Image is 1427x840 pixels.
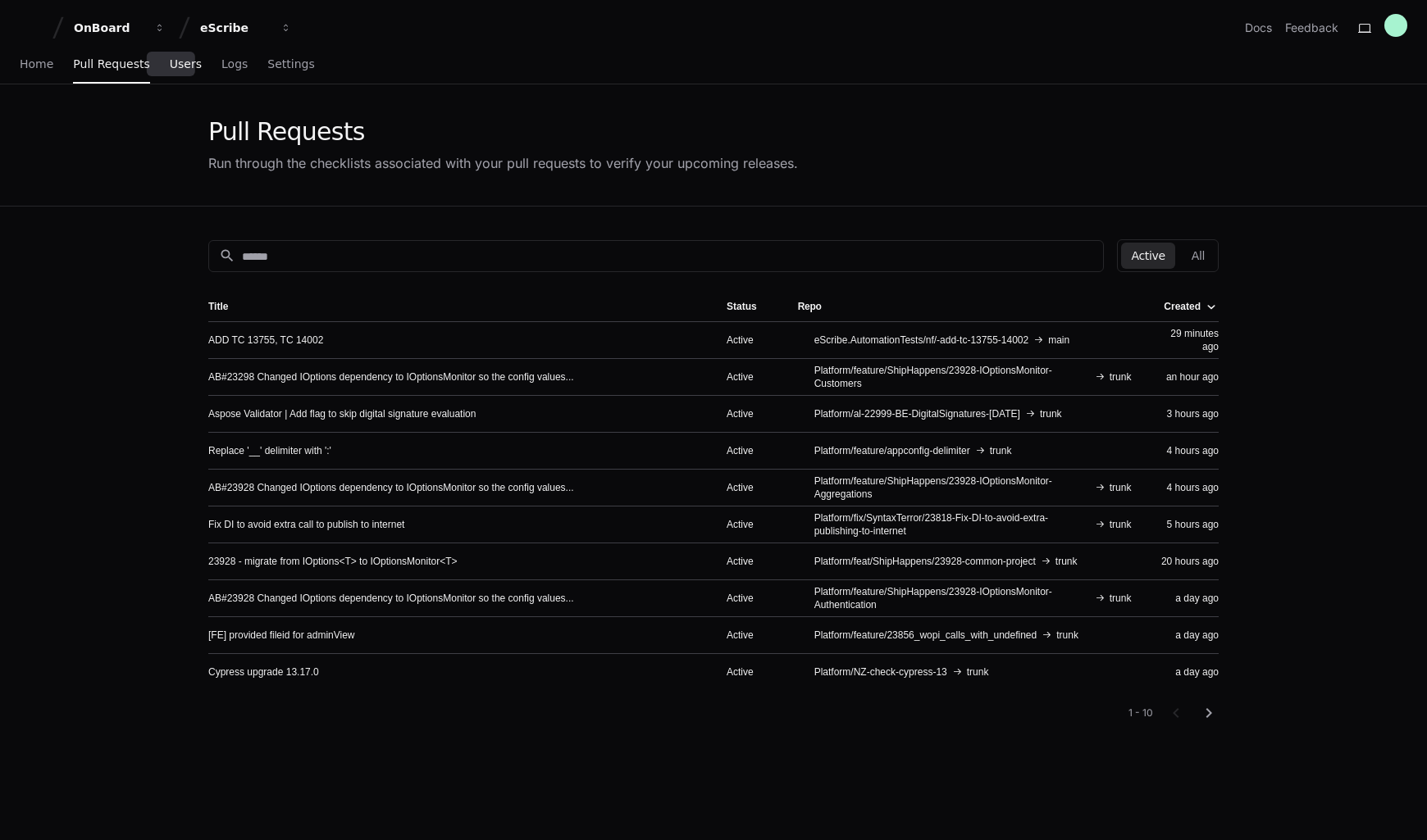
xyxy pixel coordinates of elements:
[1245,20,1272,36] a: Docs
[1056,629,1078,642] span: trunk
[727,444,772,457] div: Active
[727,629,772,642] div: Active
[814,407,1020,420] span: Platform/al-22999-BE-DigitalSignatures-[DATE]
[219,247,235,264] mat-icon: search
[1157,327,1219,353] div: 29 minutes ago
[1199,703,1219,723] mat-icon: chevron_right
[208,117,798,147] div: Pull Requests
[221,59,248,69] span: Logs
[200,20,271,36] div: eScribe
[208,481,574,494] a: AB#23928 Changed IOptions dependency to IOptionsMonitor so the config values...
[814,665,947,679] span: Platform/NZ-check-cypress-13
[1157,481,1219,494] div: 4 hours ago
[727,334,772,347] div: Active
[194,13,299,43] button: eScribe
[727,665,772,679] div: Active
[727,407,772,420] div: Active
[1040,407,1062,420] span: trunk
[208,555,457,568] a: 23928 - migrate from IOptions<T> to IOptionsMonitor<T>
[1285,20,1338,36] button: Feedback
[267,46,314,84] a: Settings
[727,555,772,568] div: Active
[208,153,798,173] div: Run through the checklists associated with your pull requests to verify your upcoming releases.
[1121,243,1174,269] button: Active
[814,334,1029,347] span: eScribe.AutomationTests/nf/-add-tc-13755-14002
[170,59,202,69] span: Users
[1055,555,1078,568] span: trunk
[727,370,772,384] div: Active
[208,518,404,531] a: Fix DI to avoid extra call to publish to internet
[990,444,1012,457] span: trunk
[1157,629,1219,642] div: a day ago
[727,592,772,605] div: Active
[814,474,1090,501] span: Platform/feature/ShipHappens/23928-IOptionsMonitor-Aggregations
[73,59,149,69] span: Pull Requests
[1128,706,1153,720] div: 1 - 10
[727,300,772,313] div: Status
[1157,592,1219,605] div: a day ago
[1157,444,1219,457] div: 4 hours ago
[1157,518,1219,531] div: 5 hours ago
[1110,518,1132,531] span: trunk
[727,300,757,313] div: Status
[1110,370,1132,384] span: trunk
[267,59,314,69] span: Settings
[814,364,1090,390] span: Platform/feature/ShipHappens/23928-IOptionsMonitor-Customers
[67,13,172,43] button: OnBoard
[814,585,1090,611] span: Platform/feature/ShipHappens/23928-IOptionsMonitor-Authentication
[170,46,202,84] a: Users
[1048,334,1069,347] span: main
[1182,243,1215,269] button: All
[208,407,476,420] a: Aspose Validator | Add flag to skip digital signature evaluation
[785,292,1145,321] th: Repo
[814,555,1036,568] span: Platform/feat/ShipHappens/23928-common-project
[208,592,574,605] a: AB#23928 Changed IOptions dependency to IOptionsMonitor so the config values...
[221,46,248,84] a: Logs
[208,300,228,313] div: Title
[208,629,355,642] a: [FE] provided fileid for adminView
[814,444,970,457] span: Platform/feature/appconfig-delimiter
[814,629,1037,642] span: Platform/feature/23856_wopi_calls_with_undefined
[1164,300,1215,313] div: Created
[1164,300,1201,313] div: Created
[727,518,772,531] div: Active
[1157,665,1219,679] div: a day ago
[1157,407,1219,420] div: 3 hours ago
[208,370,574,384] a: AB#23298 Changed IOptions dependency to IOptionsMonitor so the config values...
[208,300,700,313] div: Title
[208,334,323,347] a: ADD TC 13755, TC 14002
[74,20,144,36] div: OnBoard
[20,46,53,84] a: Home
[208,665,319,679] a: Cypress upgrade 13.17.0
[208,444,331,457] a: Replace '__' delimiter with ':'
[1110,592,1132,605] span: trunk
[727,481,772,494] div: Active
[814,511,1090,538] span: Platform/fix/SyntaxTerror/23818-Fix-DI-to-avoid-extra-publishing-to-internet
[1157,555,1219,568] div: 20 hours ago
[1110,481,1132,494] span: trunk
[967,665,989,679] span: trunk
[20,59,53,69] span: Home
[1157,370,1219,384] div: an hour ago
[73,46,149,84] a: Pull Requests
